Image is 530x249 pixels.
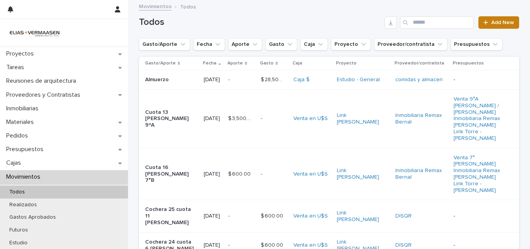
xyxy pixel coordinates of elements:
p: - [228,75,231,83]
p: Fecha [203,59,217,68]
p: [DATE] [204,77,222,83]
a: Venta 9°A [PERSON_NAME] / [PERSON_NAME] Inmobiliaria Remax [PERSON_NAME] Link Torre - [PERSON_NAME] [454,96,502,142]
a: Venta en U$S [293,171,328,178]
p: Movimientos [3,173,47,181]
tr: Almuerzo[DATE]-- $ 28,500.00$ 28,500.00 Caja $ Estudio - General comidas y almacen - [139,70,519,90]
p: - [228,211,231,219]
p: $ 600.00 [228,169,252,178]
a: Link [PERSON_NAME] [337,112,385,125]
p: Realizados [3,202,43,208]
tr: Cochera 25 cuota 11 [PERSON_NAME][DATE]-- $ 600.00$ 600.00 Venta en U$S Link [PERSON_NAME] DISQR - [139,200,519,232]
p: $ 3,500.00 [228,114,254,122]
a: Link [PERSON_NAME] [337,210,385,223]
p: Gastos Aprobados [3,214,62,221]
p: Todos [3,189,31,195]
a: DISQR [395,213,412,219]
a: Venta en U$S [293,242,328,249]
button: Gasto [265,38,297,50]
p: $ 600.00 [261,211,285,219]
a: Inmobiliaria Remax Bernal [395,167,444,181]
p: [DATE] [204,115,222,122]
p: Proyecto [336,59,357,68]
a: DISQR [395,242,412,249]
p: Aporte [227,59,243,68]
p: Inmobiliarias [3,105,45,112]
a: comidas y almacen [395,77,443,83]
p: - [454,77,502,83]
p: Pedidos [3,132,34,139]
p: $ 600.00 [261,240,285,249]
a: Venta en U$S [293,115,328,122]
input: Search [400,16,474,29]
p: - [454,242,502,249]
p: - [261,169,264,178]
a: Venta 7°[PERSON_NAME] Inmobiliaria Remax [PERSON_NAME] Link Torre - [PERSON_NAME] [454,155,502,194]
button: Fecha [193,38,225,50]
p: Presupuestos [3,146,50,153]
p: Proyectos [3,50,40,57]
a: Venta en U$S [293,213,328,219]
a: Estudio - General [337,77,380,83]
p: Tareas [3,64,30,71]
p: [DATE] [204,213,222,219]
p: Proveedor/contratista [395,59,444,68]
button: Caja [300,38,328,50]
p: $ 28,500.00 [261,75,287,83]
p: Cajas [3,159,27,167]
button: Proveedor/contratista [374,38,447,50]
tr: Cuota 16 [PERSON_NAME] 7°B[DATE]$ 600.00$ 600.00 -- Venta en U$S Link [PERSON_NAME] Inmobiliaria ... [139,148,519,200]
p: Gasto [260,59,274,68]
p: Todos [180,2,196,10]
p: Materiales [3,118,40,126]
p: Proveedores y Contratistas [3,91,87,99]
img: HMeL2XKrRby6DNq2BZlM [6,25,63,40]
p: Caja [293,59,302,68]
button: Aporte [228,38,262,50]
span: Add New [491,20,514,25]
p: [DATE] [204,242,222,249]
p: - [228,240,231,249]
a: Add New [478,16,519,29]
p: Cuota 13 [PERSON_NAME] 9ºA [145,109,194,129]
p: Cuota 16 [PERSON_NAME] 7°B [145,164,194,184]
p: [DATE] [204,171,222,178]
button: Gasto/Aporte [139,38,190,50]
a: Movimientos [139,2,171,10]
tr: Cuota 13 [PERSON_NAME] 9ºA[DATE]$ 3,500.00$ 3,500.00 -- Venta en U$S Link [PERSON_NAME] Inmobilia... [139,89,519,148]
p: Reuniones de arquitectura [3,77,82,85]
a: Inmobiliaria Remax Bernal [395,112,444,125]
p: Gasto/Aporte [145,59,176,68]
p: Cochera 25 cuota 11 [PERSON_NAME] [145,206,194,226]
p: Estudio [3,240,34,246]
p: Almuerzo [145,77,194,83]
p: Futuros [3,227,34,233]
p: - [261,114,264,122]
p: - [454,213,502,219]
a: Caja $ [293,77,310,83]
button: Presupuestos [450,38,502,50]
button: Proyecto [331,38,371,50]
a: Link [PERSON_NAME] [337,167,385,181]
p: Presupuestos [453,59,484,68]
h1: Todos [139,17,381,28]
